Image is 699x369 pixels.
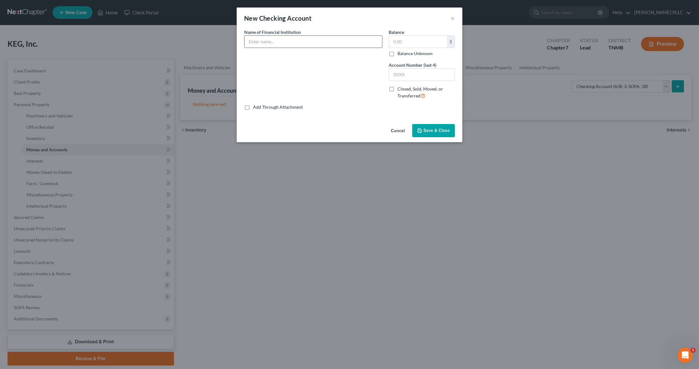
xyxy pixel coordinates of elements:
[259,14,312,22] span: Checking Account
[389,62,436,68] label: Account Number (last 4)
[389,69,455,81] input: XXXX
[397,50,433,57] label: Balance Unknown
[691,348,696,353] span: 1
[386,125,410,137] button: Cancel
[253,104,303,110] label: Add Through Attachment
[244,36,382,48] input: Enter name...
[397,86,443,98] span: Closed, Sold, Moved, or Transferred
[678,348,693,363] iframe: Intercom live chat
[244,29,301,35] span: Name of Financial Institution
[423,128,450,133] span: Save & Close
[389,36,447,48] input: 0.00
[389,29,404,35] label: Balance
[447,36,455,48] div: $
[412,124,455,137] button: Save & Close
[244,14,258,22] span: New
[450,14,455,22] button: ×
